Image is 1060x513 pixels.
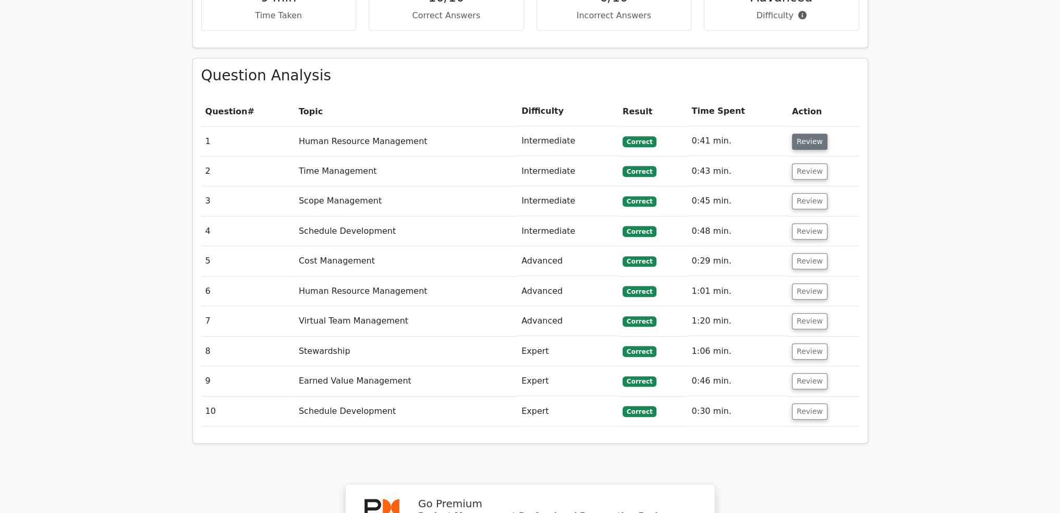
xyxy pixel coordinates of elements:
[295,97,517,126] th: Topic
[545,9,683,22] p: Incorrect Answers
[687,306,787,336] td: 1:20 min.
[623,406,656,416] span: Correct
[517,217,618,246] td: Intermediate
[792,134,827,150] button: Review
[517,306,618,336] td: Advanced
[517,277,618,306] td: Advanced
[618,97,687,126] th: Result
[201,246,295,276] td: 5
[623,346,656,356] span: Correct
[201,186,295,216] td: 3
[205,106,248,116] span: Question
[623,166,656,176] span: Correct
[792,193,827,209] button: Review
[792,343,827,360] button: Review
[623,226,656,236] span: Correct
[201,306,295,336] td: 7
[377,9,515,22] p: Correct Answers
[623,196,656,207] span: Correct
[687,337,787,366] td: 1:06 min.
[201,277,295,306] td: 6
[792,283,827,300] button: Review
[517,157,618,186] td: Intermediate
[201,366,295,396] td: 9
[201,157,295,186] td: 2
[210,9,348,22] p: Time Taken
[295,337,517,366] td: Stewardship
[623,376,656,387] span: Correct
[295,157,517,186] td: Time Management
[623,316,656,327] span: Correct
[623,256,656,267] span: Correct
[687,366,787,396] td: 0:46 min.
[295,306,517,336] td: Virtual Team Management
[201,126,295,156] td: 1
[295,277,517,306] td: Human Resource Management
[517,337,618,366] td: Expert
[201,397,295,426] td: 10
[687,246,787,276] td: 0:29 min.
[623,136,656,147] span: Correct
[517,397,618,426] td: Expert
[295,126,517,156] td: Human Resource Management
[201,217,295,246] td: 4
[517,366,618,396] td: Expert
[792,403,827,420] button: Review
[713,9,850,22] p: Difficulty
[687,217,787,246] td: 0:48 min.
[687,157,787,186] td: 0:43 min.
[687,186,787,216] td: 0:45 min.
[295,217,517,246] td: Schedule Development
[623,286,656,296] span: Correct
[201,97,295,126] th: #
[792,223,827,240] button: Review
[792,253,827,269] button: Review
[295,397,517,426] td: Schedule Development
[201,337,295,366] td: 8
[201,67,859,85] h3: Question Analysis
[792,373,827,389] button: Review
[295,246,517,276] td: Cost Management
[295,186,517,216] td: Scope Management
[687,126,787,156] td: 0:41 min.
[517,246,618,276] td: Advanced
[517,186,618,216] td: Intermediate
[687,97,787,126] th: Time Spent
[517,126,618,156] td: Intermediate
[792,163,827,180] button: Review
[517,97,618,126] th: Difficulty
[295,366,517,396] td: Earned Value Management
[687,397,787,426] td: 0:30 min.
[788,97,859,126] th: Action
[687,277,787,306] td: 1:01 min.
[792,313,827,329] button: Review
